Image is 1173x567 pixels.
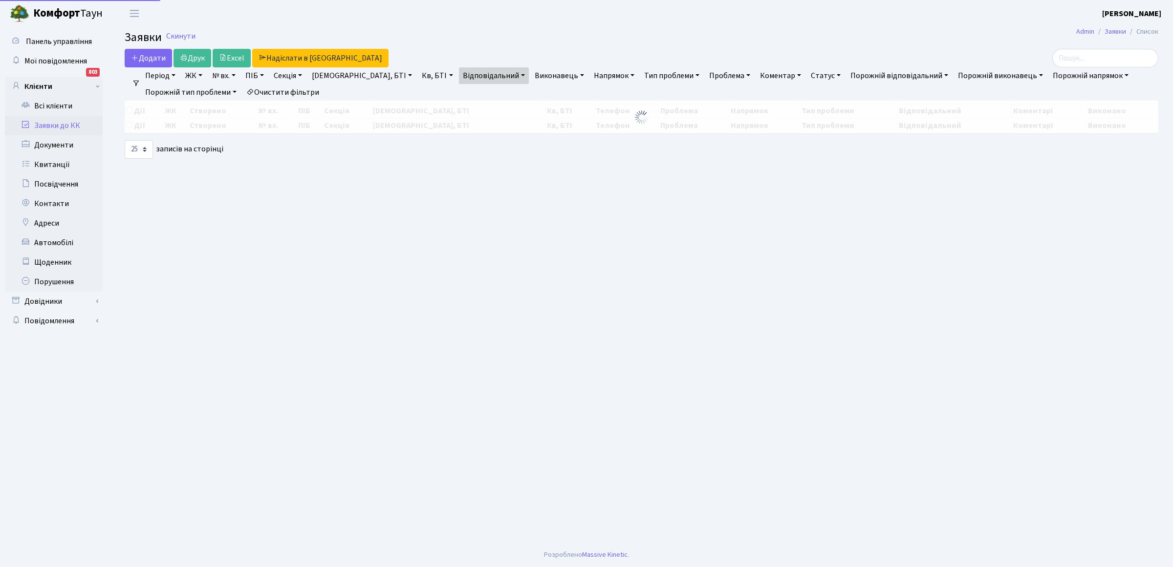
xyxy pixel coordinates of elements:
a: Скинути [166,32,195,41]
span: Мої повідомлення [24,56,87,66]
a: Квитанції [5,155,103,174]
span: Додати [131,53,166,63]
a: Тип проблеми [640,67,703,84]
a: Порушення [5,272,103,292]
a: [DEMOGRAPHIC_DATA], БТІ [308,67,416,84]
a: Напрямок [590,67,638,84]
div: Розроблено . [544,549,629,560]
a: Період [141,67,179,84]
a: Excel [213,49,251,67]
nav: breadcrumb [1062,21,1173,42]
a: Панель управління [5,32,103,51]
a: Контакти [5,194,103,213]
a: Заявки [1105,26,1126,37]
a: Заявки до КК [5,116,103,135]
a: Додати [125,49,172,67]
img: logo.png [10,4,29,23]
a: Довідники [5,292,103,311]
a: Виконавець [531,67,588,84]
span: Панель управління [26,36,92,47]
b: Комфорт [33,5,80,21]
a: Порожній виконавець [954,67,1047,84]
b: [PERSON_NAME] [1102,8,1161,19]
a: Документи [5,135,103,155]
span: Таун [33,5,103,22]
a: Кв, БТІ [418,67,456,84]
li: Список [1126,26,1158,37]
a: Надіслати в [GEOGRAPHIC_DATA] [252,49,389,67]
div: 803 [86,68,100,77]
a: Всі клієнти [5,96,103,116]
a: ЖК [181,67,206,84]
input: Пошук... [1052,49,1158,67]
a: Повідомлення [5,311,103,331]
a: Щоденник [5,252,103,272]
a: [PERSON_NAME] [1102,8,1161,20]
button: Переключити навігацію [122,5,147,21]
span: Заявки [125,29,162,46]
img: Обробка... [634,109,650,125]
a: Клієнти [5,77,103,96]
select: записів на сторінці [125,140,153,159]
a: Коментар [756,67,805,84]
a: Admin [1076,26,1094,37]
a: Порожній відповідальний [847,67,952,84]
a: ПІБ [241,67,268,84]
a: Очистити фільтри [242,84,323,101]
a: Порожній тип проблеми [141,84,240,101]
a: Відповідальний [459,67,529,84]
a: Друк [174,49,211,67]
a: Посвідчення [5,174,103,194]
a: Проблема [705,67,754,84]
a: Секція [270,67,306,84]
a: Адреси [5,213,103,233]
a: Порожній напрямок [1049,67,1132,84]
a: № вх. [208,67,239,84]
a: Мої повідомлення803 [5,51,103,71]
a: Автомобілі [5,233,103,252]
a: Статус [807,67,845,84]
label: записів на сторінці [125,140,223,159]
a: Massive Kinetic [582,549,628,560]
